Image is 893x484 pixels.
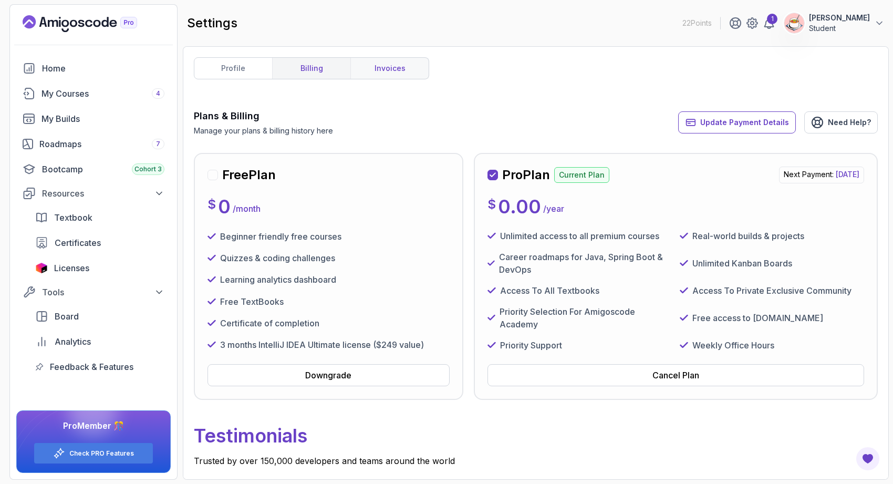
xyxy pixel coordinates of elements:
[682,18,712,28] p: 22 Points
[16,83,171,104] a: courses
[779,167,864,183] p: Next Payment:
[16,283,171,302] button: Tools
[35,263,48,273] img: jetbrains icon
[809,13,870,23] p: [PERSON_NAME]
[50,361,133,373] span: Feedback & Features
[652,369,699,382] div: Cancel Plan
[39,138,164,150] div: Roadmaps
[42,62,94,69] div: Domain Overview
[29,258,171,279] a: licenses
[233,202,261,215] p: / month
[54,211,92,224] span: Textbook
[17,27,25,36] img: website_grey.svg
[809,23,870,34] p: Student
[23,15,161,32] a: Landing page
[855,446,880,471] button: Open Feedback Button
[767,14,777,24] div: 1
[700,117,789,128] span: Update Payment Details
[502,167,550,183] h2: Pro Plan
[42,187,164,200] div: Resources
[55,335,91,348] span: Analytics
[207,196,216,213] p: $
[272,58,350,79] a: billing
[220,252,335,264] p: Quizzes & coding challenges
[692,312,823,324] p: Free access to [DOMAIN_NAME]
[194,417,878,455] p: Testimonials
[220,295,284,308] p: Free TextBooks
[69,449,134,458] a: Check PRO Features
[828,117,871,128] span: Need Help?
[194,455,878,467] p: Trusted by over 150,000 developers and teams around the world
[29,17,51,25] div: v 4.0.25
[784,13,804,33] img: user profile image
[678,111,796,133] button: Update Payment Details
[42,286,164,298] div: Tools
[42,62,164,75] div: Home
[29,331,171,352] a: analytics
[692,339,774,352] p: Weekly Office Hours
[220,338,424,351] p: 3 months IntelliJ IDEA Ultimate license ($249 value)
[29,306,171,327] a: board
[804,111,878,133] a: Need Help?
[220,230,341,243] p: Beginner friendly free courses
[156,140,160,148] span: 7
[17,17,25,25] img: logo_orange.svg
[222,167,276,183] h2: Free Plan
[487,196,496,213] p: $
[220,273,336,286] p: Learning analytics dashboard
[554,167,609,183] p: Current Plan
[305,369,351,382] div: Downgrade
[156,89,160,98] span: 4
[487,364,864,386] button: Cancel Plan
[207,364,450,386] button: Downgrade
[498,196,541,217] p: 0.00
[763,17,775,29] a: 1
[500,284,599,297] p: Access To All Textbooks
[41,112,164,125] div: My Builds
[54,262,89,274] span: Licenses
[106,61,115,69] img: tab_keywords_by_traffic_grey.svg
[836,170,859,179] span: [DATE]
[692,230,804,242] p: Real-world builds & projects
[55,310,79,323] span: Board
[499,251,672,276] p: Career roadmaps for Java, Spring Boot & DevOps
[16,58,171,79] a: home
[543,202,564,215] p: / year
[27,27,116,36] div: Domain: [DOMAIN_NAME]
[30,61,39,69] img: tab_domain_overview_orange.svg
[194,58,272,79] a: profile
[218,196,231,217] p: 0
[500,305,671,331] p: Priority Selection For Amigoscode Academy
[55,236,101,249] span: Certificates
[220,317,319,329] p: Certificate of completion
[34,442,153,464] button: Check PRO Features
[16,133,171,155] a: roadmaps
[41,87,164,100] div: My Courses
[16,108,171,129] a: builds
[784,13,885,34] button: user profile image[PERSON_NAME]Student
[194,126,333,136] p: Manage your plans & billing history here
[29,207,171,228] a: textbook
[29,356,171,377] a: feedback
[692,257,792,270] p: Unlimited Kanban Boards
[500,339,562,352] p: Priority Support
[118,62,173,69] div: Keywords by Traffic
[134,165,162,173] span: Cohort 3
[194,109,333,123] h3: Plans & Billing
[16,184,171,203] button: Resources
[16,159,171,180] a: bootcamp
[350,58,429,79] a: invoices
[692,284,852,297] p: Access To Private Exclusive Community
[29,232,171,253] a: certificates
[500,230,659,242] p: Unlimited access to all premium courses
[187,15,237,32] h2: settings
[42,163,164,176] div: Bootcamp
